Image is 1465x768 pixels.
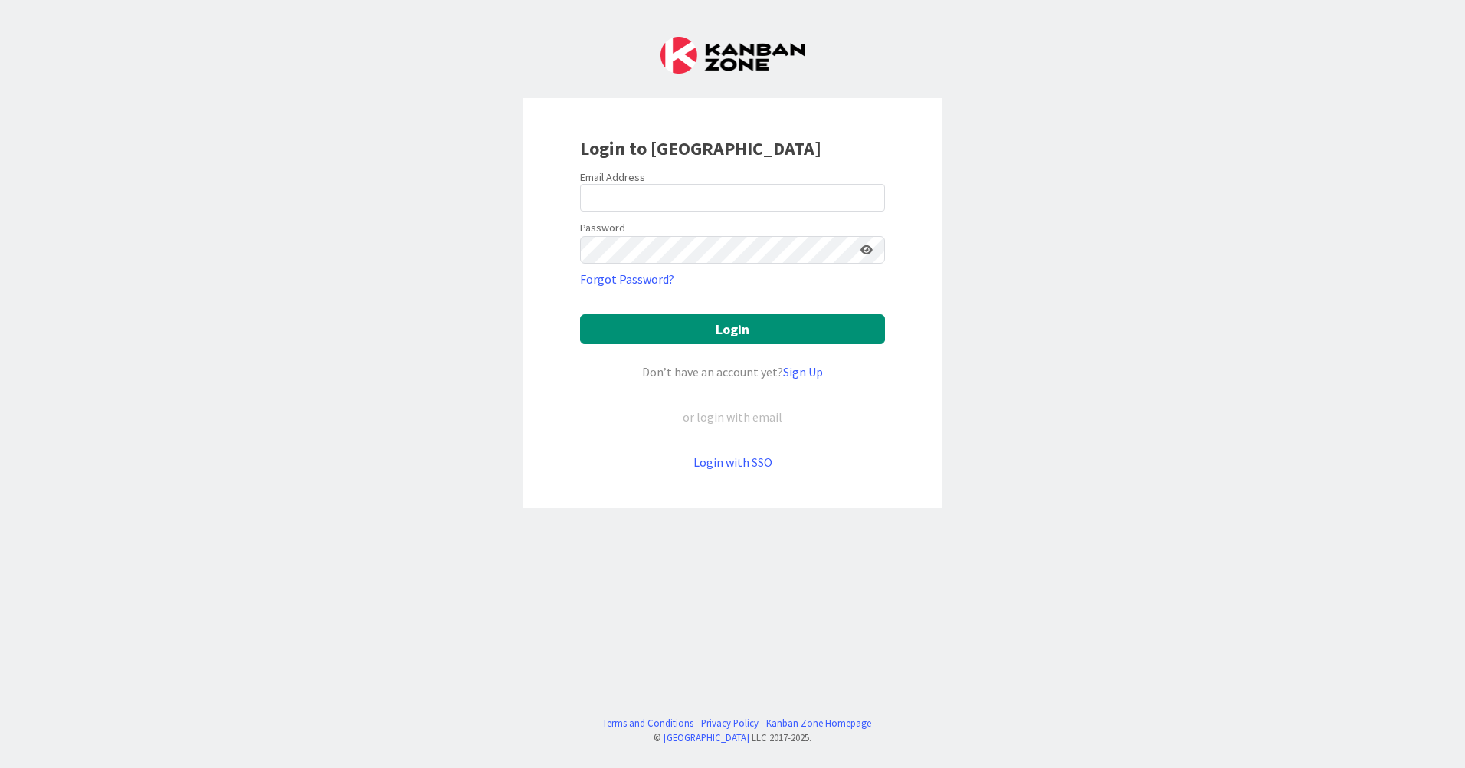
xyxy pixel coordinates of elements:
a: Terms and Conditions [602,716,693,730]
a: Login with SSO [693,455,772,470]
a: Privacy Policy [701,716,759,730]
div: Don’t have an account yet? [580,363,885,381]
div: or login with email [679,408,786,426]
label: Email Address [580,170,645,184]
a: Forgot Password? [580,270,674,288]
div: © LLC 2017- 2025 . [595,730,871,745]
a: Sign Up [783,364,823,379]
label: Password [580,220,625,236]
button: Login [580,314,885,344]
img: Kanban Zone [660,37,805,74]
a: [GEOGRAPHIC_DATA] [664,731,749,743]
a: Kanban Zone Homepage [766,716,871,730]
b: Login to [GEOGRAPHIC_DATA] [580,136,821,160]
